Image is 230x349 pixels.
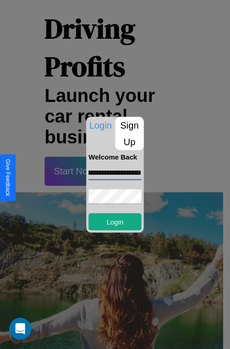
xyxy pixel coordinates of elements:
button: Login [89,213,142,230]
iframe: Intercom live chat [9,318,31,340]
h4: Welcome Back [89,153,142,160]
div: Give Feedback [5,159,11,196]
p: Sign Up [115,117,144,150]
p: Login [86,117,115,133]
